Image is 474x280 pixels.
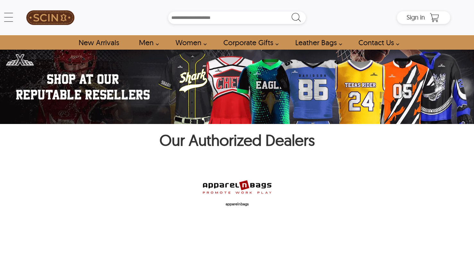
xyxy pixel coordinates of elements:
[288,35,346,50] a: Shop Leather Bags
[351,35,403,50] a: contact-us
[3,130,471,153] h1: Our Authorized Dealers
[407,13,425,21] span: Sign in
[216,35,282,50] a: Shop Leather Corporate Gifts
[202,178,272,207] a: apparelnbags
[26,3,74,32] img: SCIN
[202,201,272,207] p: apparelnbags
[202,178,272,195] img: apparelnbags-logo.png
[407,15,425,21] a: Sign in
[24,3,77,32] a: SCIN
[132,35,162,50] a: shop men's leather jackets
[168,35,210,50] a: Shop Women Leather Jackets
[71,35,126,50] a: Shop New Arrivals
[428,13,441,22] a: Shopping Cart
